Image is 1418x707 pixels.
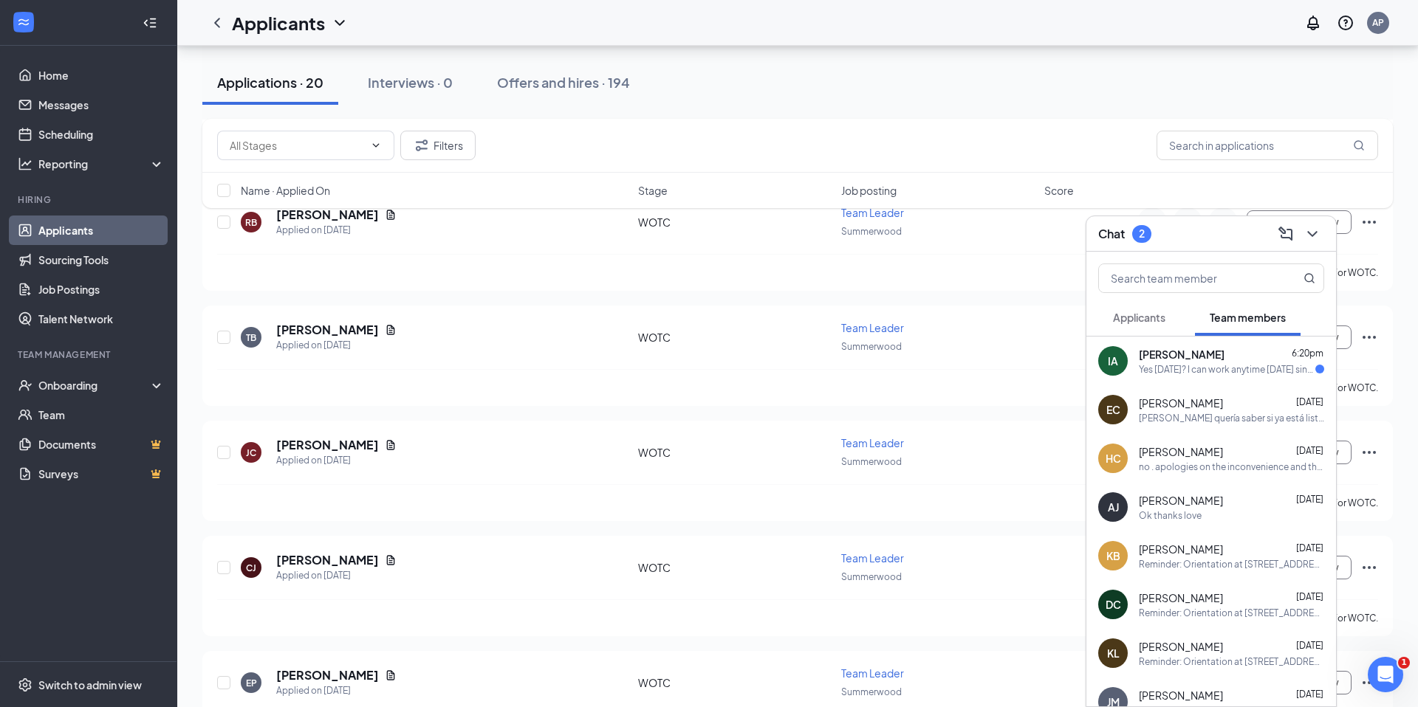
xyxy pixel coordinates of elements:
[1296,445,1323,456] span: [DATE]
[638,183,668,198] span: Stage
[638,675,832,690] div: WOTC
[1368,657,1403,692] iframe: Intercom live chat
[1044,183,1074,198] span: Score
[1107,646,1120,661] div: KL
[1353,139,1365,151] svg: MagnifyingGlass
[276,552,379,568] h5: [PERSON_NAME]
[1296,640,1323,651] span: [DATE]
[497,73,630,92] div: Offers and hires · 194
[385,554,397,566] svg: Document
[1296,591,1323,602] span: [DATE]
[1296,542,1323,553] span: [DATE]
[246,446,256,459] div: JC
[18,677,32,692] svg: Settings
[38,459,165,489] a: SurveysCrown
[1113,311,1165,324] span: Applicants
[1210,311,1286,324] span: Team members
[841,456,902,467] span: Summerwood
[1139,509,1202,522] div: Ok thanks love
[1106,451,1121,466] div: HC
[1301,222,1324,246] button: ChevronDown
[400,131,476,160] button: Filter Filters
[1139,227,1145,240] div: 2
[246,677,257,689] div: EP
[38,245,165,275] a: Sourcing Tools
[1139,542,1223,556] span: [PERSON_NAME]
[1139,493,1223,508] span: [PERSON_NAME]
[1139,444,1223,459] span: [PERSON_NAME]
[38,677,142,692] div: Switch to admin view
[38,156,165,171] div: Reporting
[217,73,323,92] div: Applications · 20
[385,439,397,451] svg: Document
[1139,461,1324,473] div: no . apologies on the inconvenience and the time. have a nice one
[1292,348,1323,359] span: 6:20pm
[38,90,165,120] a: Messages
[276,453,397,468] div: Applied on [DATE]
[1398,657,1410,669] span: 1
[276,437,379,453] h5: [PERSON_NAME]
[1360,674,1378,692] svg: Ellipses
[38,378,152,393] div: Onboarding
[1106,548,1120,563] div: KB
[1099,264,1274,292] input: Search team member
[1139,363,1315,376] div: Yes [DATE]? I can work anytime [DATE] since it's a holiday.
[38,120,165,149] a: Scheduling
[208,14,226,32] svg: ChevronLeft
[276,322,379,338] h5: [PERSON_NAME]
[1296,689,1323,700] span: [DATE]
[143,15,157,30] svg: Collapse
[1360,328,1378,346] svg: Ellipses
[16,15,31,30] svg: WorkstreamLogo
[276,338,397,353] div: Applied on [DATE]
[1139,412,1324,424] div: [PERSON_NAME] quería saber si ya está listo el uniforme !?
[1337,14,1354,32] svg: QuestionInfo
[1139,590,1223,605] span: [PERSON_NAME]
[1296,494,1323,505] span: [DATE]
[276,223,397,238] div: Applied on [DATE]
[413,137,431,154] svg: Filter
[38,430,165,459] a: DocumentsCrown
[638,330,832,345] div: WOTC
[1304,225,1321,243] svg: ChevronDown
[1360,559,1378,576] svg: Ellipses
[1274,222,1298,246] button: ComposeMessage
[246,331,256,344] div: TB
[18,348,162,361] div: Team Management
[368,73,453,92] div: Interviews · 0
[276,568,397,583] div: Applied on [DATE]
[841,183,897,198] span: Job posting
[638,445,832,460] div: WOTC
[1108,353,1118,368] div: IA
[331,14,349,32] svg: ChevronDown
[276,683,397,698] div: Applied on [DATE]
[230,137,364,154] input: All Stages
[841,321,904,334] span: Team Leader
[1139,655,1324,668] div: Reminder: Orientation at [STREET_ADDRESS]. [DATE] 1 PM.
[1139,558,1324,570] div: Reminder: Orientation at [STREET_ADDRESS]. [DATE] 1 PM.
[1296,396,1323,407] span: [DATE]
[1108,500,1119,514] div: AJ
[1139,347,1225,362] span: [PERSON_NAME]
[1139,688,1223,703] span: [PERSON_NAME]
[385,324,397,336] svg: Document
[38,215,165,245] a: Applicants
[1139,396,1223,410] span: [PERSON_NAME]
[38,61,165,90] a: Home
[38,275,165,304] a: Job Postings
[246,562,256,574] div: CJ
[1139,639,1223,654] span: [PERSON_NAME]
[1360,444,1378,461] svg: Ellipses
[841,571,902,582] span: Summerwood
[1106,597,1121,612] div: DC
[638,560,832,575] div: WOTC
[38,400,165,430] a: Team
[38,304,165,334] a: Talent Network
[841,551,904,565] span: Team Leader
[841,686,902,697] span: Summerwood
[1106,402,1120,417] div: EC
[1157,131,1378,160] input: Search in applications
[841,436,904,449] span: Team Leader
[1098,226,1125,242] h3: Chat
